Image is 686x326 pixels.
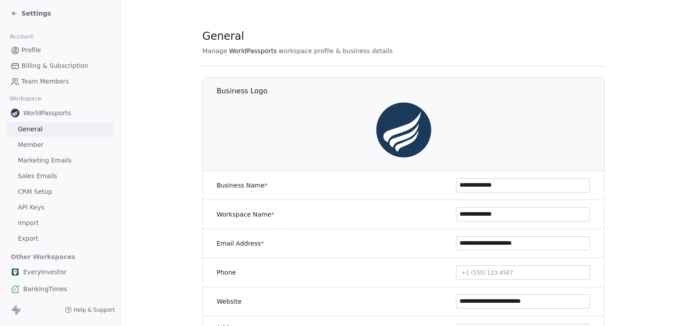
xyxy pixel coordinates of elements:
span: BankingTimes [23,284,67,293]
span: +1 (555) 123-4567 [461,270,513,276]
a: Import [7,216,113,230]
span: API Keys [18,203,44,212]
span: Member [18,140,44,150]
img: icon_256.webp [11,284,20,293]
span: Marketing Emails [18,156,71,165]
label: Email Address [217,239,264,248]
span: WorldPassports [23,109,71,117]
img: favicon.webp [11,109,20,117]
span: Settings [21,9,51,18]
span: Workspace [6,92,45,105]
a: Member [7,138,113,152]
span: General [18,125,42,134]
span: Other Workspaces [7,250,79,264]
label: Website [217,297,242,306]
h1: Business Logo [217,86,605,96]
a: Profile [7,43,113,58]
span: Profile [21,46,41,55]
span: Manage [202,46,227,55]
span: Help & Support [74,306,115,313]
img: favicon.webp [375,101,432,159]
span: Sales Emails [18,171,57,181]
span: Export [18,234,38,243]
a: API Keys [7,200,113,215]
span: workspace profile & business details [279,46,393,55]
span: Account [6,30,37,43]
a: Export [7,231,113,246]
span: General [202,29,244,43]
span: EveryInvestor [23,267,67,276]
a: Billing & Subscription [7,59,113,73]
a: CRM Setup [7,184,113,199]
span: Import [18,218,38,228]
label: Phone [217,268,236,277]
a: General [7,122,113,137]
a: Marketing Emails [7,153,113,168]
img: EI%20Icon%20New_48%20(White%20Backround).png [11,267,20,276]
label: Business Name [217,181,268,190]
a: Settings [11,9,51,18]
label: Workspace Name [217,210,274,219]
button: +1 (555) 123-4567 [456,265,590,280]
span: Billing & Subscription [21,61,88,71]
a: Team Members [7,74,113,89]
a: Help & Support [65,306,115,313]
span: Team Members [21,77,69,86]
span: CRM Setup [18,187,52,196]
span: WorldPassports [229,46,277,55]
a: Sales Emails [7,169,113,184]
